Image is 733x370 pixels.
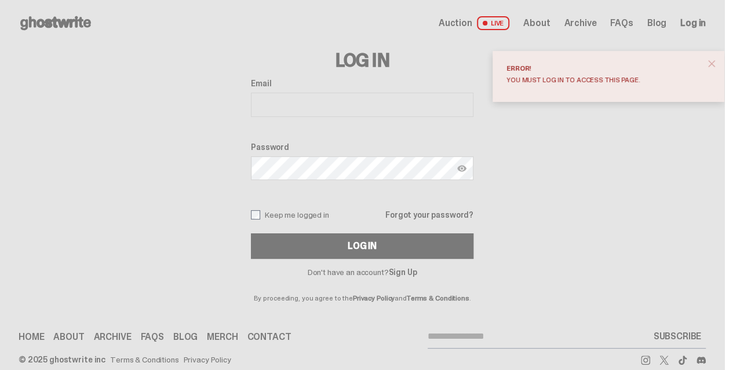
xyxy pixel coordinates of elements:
label: Keep me logged in [251,210,329,219]
button: close [701,53,722,74]
a: Log in [680,19,706,28]
span: LIVE [477,16,510,30]
div: Error! [506,65,701,72]
input: Keep me logged in [251,210,260,219]
a: Terms & Conditions [110,356,178,364]
div: Log In [348,241,377,251]
a: Merch [207,332,238,342]
img: Show password [457,164,466,173]
button: Log In [251,233,473,259]
a: FAQs [140,332,163,342]
a: About [523,19,550,28]
a: Blog [647,19,666,28]
a: Privacy Policy [353,294,395,303]
a: About [53,332,84,342]
label: Password [251,142,473,152]
h3: Log In [251,51,473,69]
p: By proceeding, you agree to the and . [251,276,473,302]
a: Contact [247,332,291,342]
button: SUBSCRIBE [648,325,706,348]
div: © 2025 ghostwrite inc [19,356,105,364]
a: FAQs [610,19,633,28]
a: Blog [173,332,198,342]
a: Home [19,332,44,342]
p: Don't have an account? [251,268,473,276]
label: Email [251,79,473,88]
a: Terms & Conditions [407,294,469,303]
a: Auction LIVE [439,16,509,30]
span: Auction [439,19,472,28]
a: Archive [94,332,132,342]
div: You must log in to access this page. [506,76,701,83]
a: Archive [564,19,596,28]
a: Sign Up [388,267,417,277]
a: Privacy Policy [184,356,231,364]
a: Forgot your password? [385,211,473,219]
